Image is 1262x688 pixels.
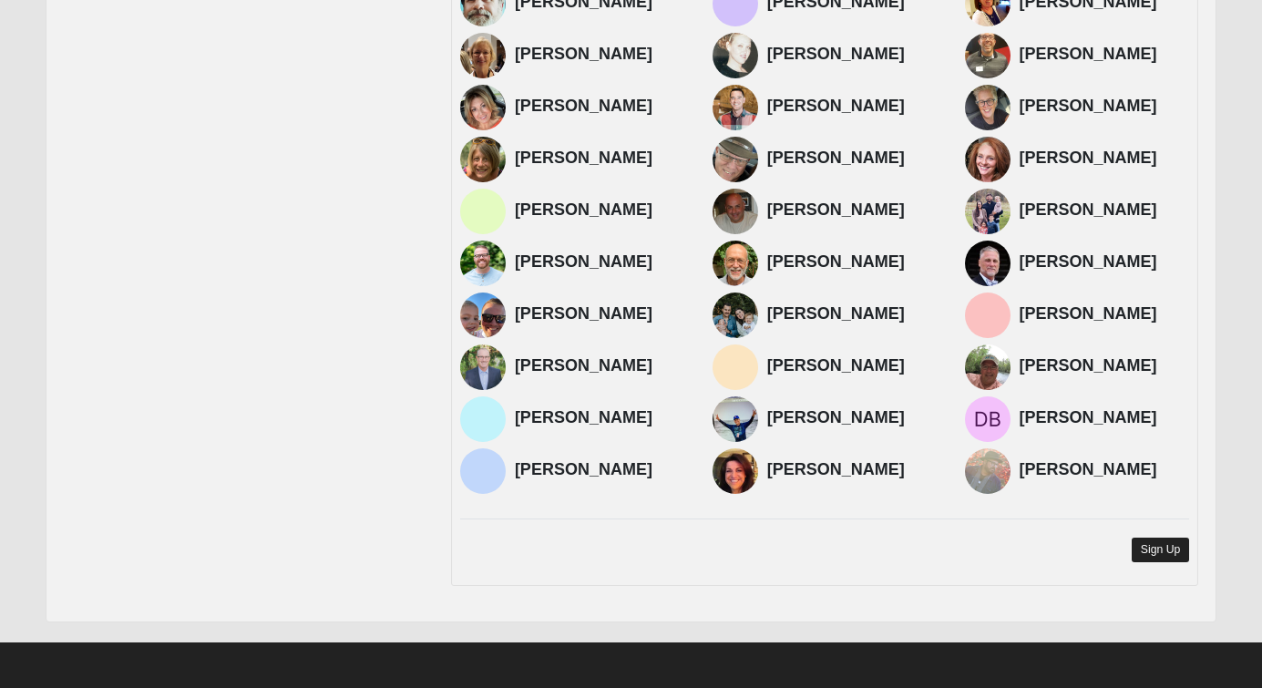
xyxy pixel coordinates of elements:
h4: [PERSON_NAME] [767,408,938,428]
img: Glenn Doyle [460,344,506,390]
h4: [PERSON_NAME] [767,97,938,117]
h4: [PERSON_NAME] [1020,252,1190,272]
h4: [PERSON_NAME] [1020,149,1190,169]
h4: [PERSON_NAME] [515,97,685,117]
img: Alyssa Hullinger [460,137,506,182]
img: Allan MacCurrach [460,448,506,494]
h4: [PERSON_NAME] [515,200,685,221]
h4: [PERSON_NAME] [1020,460,1190,480]
img: Rick Crowley [965,33,1011,78]
img: Cyndi Hinson [965,137,1011,182]
img: BJ Chandler [965,189,1011,234]
img: Nicole Phillips [965,293,1011,338]
img: John Lammie [713,241,758,286]
h4: [PERSON_NAME] [515,356,685,376]
h4: [PERSON_NAME] [515,408,685,428]
img: Mary Gilbert [965,85,1011,130]
h4: [PERSON_NAME] [767,252,938,272]
h4: [PERSON_NAME] [515,252,685,272]
img: Angela Spickelmier [713,33,758,78]
h4: [PERSON_NAME] [1020,356,1190,376]
img: Greg Farah [713,189,758,234]
h4: [PERSON_NAME] [767,200,938,221]
img: Joby Haskell [965,344,1011,390]
h4: [PERSON_NAME] [767,149,938,169]
img: Adam Platt [460,293,506,338]
h4: [PERSON_NAME] [767,304,938,324]
img: Lars Petersen [713,344,758,390]
img: Matt Didway [460,241,506,286]
img: Rick Shreve [965,241,1011,286]
a: Sign Up [1132,538,1190,562]
img: Eddy Foye [965,448,1011,494]
h4: [PERSON_NAME] [515,45,685,65]
img: Holly Hajdu [713,448,758,494]
img: Barry Chandler [713,396,758,442]
h4: [PERSON_NAME] [1020,304,1190,324]
img: Erik Dellenback [460,189,506,234]
img: Myrna Brannon [460,33,506,78]
h4: [PERSON_NAME] [1020,45,1190,65]
img: Rick Graham [460,396,506,442]
img: Michael Hinson [713,137,758,182]
img: Trey Curry [713,85,758,130]
h4: [PERSON_NAME] [767,45,938,65]
img: Matt Dobson [713,293,758,338]
h4: [PERSON_NAME] [1020,97,1190,117]
h4: [PERSON_NAME] [1020,200,1190,221]
h4: [PERSON_NAME] [767,460,938,480]
img: Dan Buckles [965,396,1011,442]
h4: [PERSON_NAME] [515,460,685,480]
h4: [PERSON_NAME] [515,149,685,169]
img: Riann Queen [460,85,506,130]
h4: [PERSON_NAME] [767,356,938,376]
h4: [PERSON_NAME] [1020,408,1190,428]
h4: [PERSON_NAME] [515,304,685,324]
